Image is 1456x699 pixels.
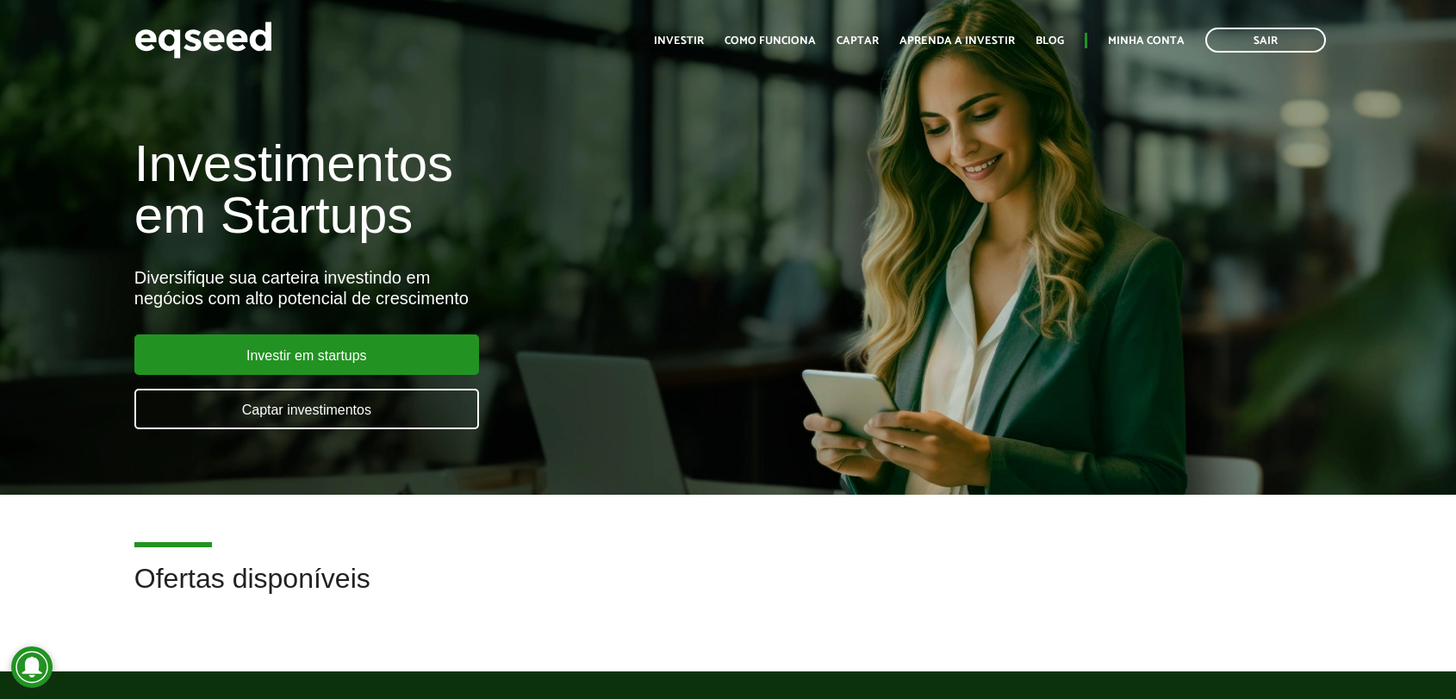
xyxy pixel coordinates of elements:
[654,35,704,47] a: Investir
[134,564,1322,620] h2: Ofertas disponíveis
[134,334,479,375] a: Investir em startups
[837,35,879,47] a: Captar
[725,35,816,47] a: Como funciona
[1205,28,1326,53] a: Sair
[134,138,837,241] h1: Investimentos em Startups
[1108,35,1185,47] a: Minha conta
[1036,35,1064,47] a: Blog
[134,389,479,429] a: Captar investimentos
[899,35,1015,47] a: Aprenda a investir
[134,17,272,63] img: EqSeed
[134,267,837,309] div: Diversifique sua carteira investindo em negócios com alto potencial de crescimento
